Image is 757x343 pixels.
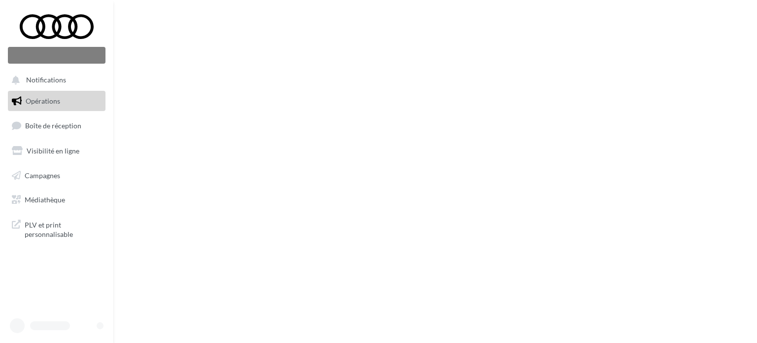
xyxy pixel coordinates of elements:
span: Notifications [26,76,66,84]
a: Visibilité en ligne [6,141,107,161]
a: Médiathèque [6,190,107,210]
a: Opérations [6,91,107,112]
div: Nouvelle campagne [8,47,105,64]
span: PLV et print personnalisable [25,218,102,239]
span: Campagnes [25,171,60,179]
span: Boîte de réception [25,121,81,130]
span: Visibilité en ligne [27,147,79,155]
span: Opérations [26,97,60,105]
a: PLV et print personnalisable [6,214,107,243]
a: Boîte de réception [6,115,107,136]
a: Campagnes [6,165,107,186]
span: Médiathèque [25,195,65,204]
